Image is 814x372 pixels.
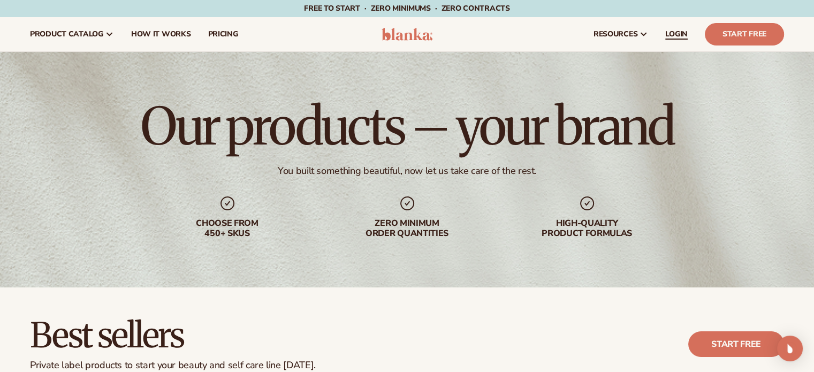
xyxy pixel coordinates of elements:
a: resources [585,17,657,51]
div: Zero minimum order quantities [339,218,476,239]
h2: Best sellers [30,317,316,353]
div: High-quality product formulas [519,218,656,239]
a: product catalog [21,17,123,51]
a: How It Works [123,17,200,51]
img: logo [382,28,432,41]
div: You built something beautiful, now let us take care of the rest. [278,165,536,177]
span: resources [594,30,637,39]
span: How It Works [131,30,191,39]
span: pricing [208,30,238,39]
div: Private label products to start your beauty and self care line [DATE]. [30,360,316,371]
a: Start Free [705,23,784,45]
a: Start free [688,331,784,357]
span: Free to start · ZERO minimums · ZERO contracts [304,3,509,13]
a: pricing [199,17,246,51]
div: Open Intercom Messenger [777,336,803,361]
h1: Our products – your brand [140,101,673,152]
span: product catalog [30,30,103,39]
a: LOGIN [657,17,696,51]
div: Choose from 450+ Skus [159,218,296,239]
span: LOGIN [665,30,688,39]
